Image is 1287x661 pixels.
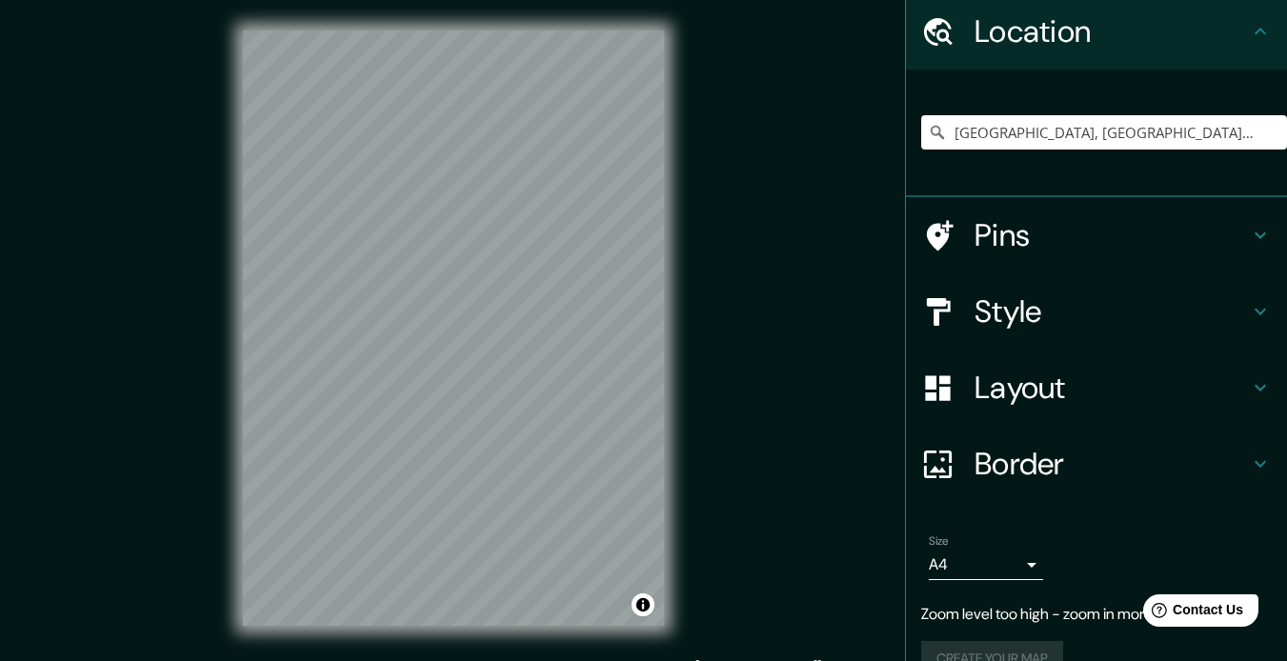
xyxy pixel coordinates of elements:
h4: Border [975,445,1249,483]
div: Border [906,426,1287,502]
div: Layout [906,350,1287,426]
h4: Pins [975,216,1249,254]
label: Size [929,533,949,550]
h4: Style [975,292,1249,330]
canvas: Map [243,30,664,626]
div: A4 [929,550,1043,580]
button: Toggle attribution [632,593,654,616]
h4: Location [975,12,1249,50]
input: Pick your city or area [921,115,1287,150]
div: Pins [906,197,1287,273]
p: Zoom level too high - zoom in more [921,603,1272,626]
div: Style [906,273,1287,350]
iframe: Help widget launcher [1117,587,1266,640]
h4: Layout [975,369,1249,407]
